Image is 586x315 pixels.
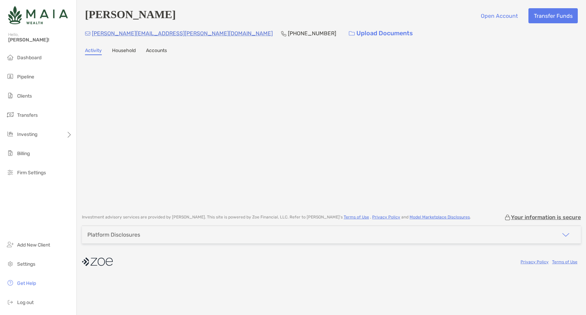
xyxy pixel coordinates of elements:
img: investing icon [6,130,14,138]
a: Model Marketplace Disclosures [410,215,470,219]
img: Zoe Logo [8,3,68,27]
a: Terms of Use [344,215,369,219]
span: Dashboard [17,55,41,61]
button: Transfer Funds [528,8,578,23]
img: button icon [349,31,355,36]
span: Settings [17,261,35,267]
p: [PHONE_NUMBER] [288,29,336,38]
img: clients icon [6,91,14,100]
img: transfers icon [6,111,14,119]
a: Privacy Policy [372,215,400,219]
span: Billing [17,151,30,156]
img: company logo [82,254,113,269]
a: Terms of Use [552,260,577,264]
button: Open Account [475,8,523,23]
span: Transfers [17,112,38,118]
span: Investing [17,131,37,137]
p: Your information is secure [511,214,581,220]
a: Privacy Policy [521,260,549,264]
p: Investment advisory services are provided by [PERSON_NAME] . This site is powered by Zoe Financia... [82,215,471,220]
h4: [PERSON_NAME] [85,8,176,23]
img: firm-settings icon [6,168,14,176]
img: dashboard icon [6,53,14,61]
img: Phone Icon [281,31,286,36]
img: add_new_client icon [6,240,14,249]
span: Add New Client [17,242,50,248]
span: [PERSON_NAME]! [8,37,72,43]
a: Activity [85,48,102,55]
img: pipeline icon [6,72,14,80]
a: Accounts [146,48,167,55]
span: Clients [17,93,32,99]
span: Pipeline [17,74,34,80]
span: Get Help [17,280,36,286]
span: Log out [17,300,34,305]
img: billing icon [6,149,14,157]
img: icon arrow [562,231,570,239]
a: Upload Documents [344,26,417,41]
div: Platform Disclosures [87,231,140,238]
img: logout icon [6,298,14,306]
img: settings icon [6,260,14,268]
a: Household [112,48,136,55]
span: Firm Settings [17,170,46,176]
img: Email Icon [85,32,90,36]
p: [PERSON_NAME][EMAIL_ADDRESS][PERSON_NAME][DOMAIN_NAME] [92,29,273,38]
img: get-help icon [6,279,14,287]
